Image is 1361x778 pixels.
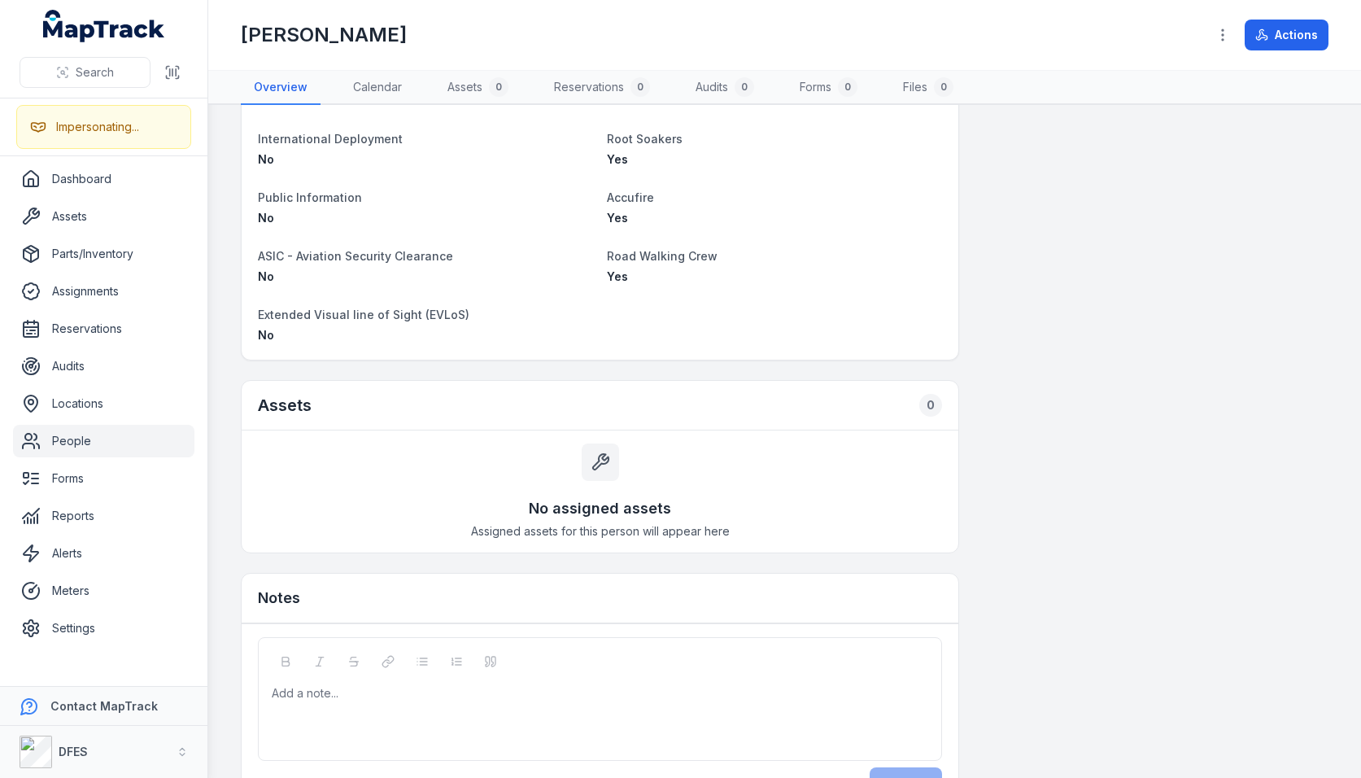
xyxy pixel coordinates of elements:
[630,77,650,97] div: 0
[43,10,165,42] a: MapTrack
[607,269,628,283] span: Yes
[258,328,274,342] span: No
[13,163,194,195] a: Dashboard
[258,308,469,321] span: Extended Visual line of Sight (EVLoS)
[13,612,194,645] a: Settings
[258,152,274,166] span: No
[13,200,194,233] a: Assets
[13,350,194,382] a: Audits
[607,190,654,204] span: Accufire
[13,537,194,570] a: Alerts
[607,249,718,263] span: Road Walking Crew
[787,71,870,105] a: Forms0
[13,425,194,457] a: People
[258,190,362,204] span: Public Information
[683,71,767,105] a: Audits0
[20,57,150,88] button: Search
[607,152,628,166] span: Yes
[934,77,953,97] div: 0
[13,313,194,345] a: Reservations
[340,71,415,105] a: Calendar
[59,745,88,758] strong: DFES
[471,523,730,540] span: Assigned assets for this person will appear here
[241,22,407,48] h1: [PERSON_NAME]
[13,275,194,308] a: Assignments
[529,497,671,520] h3: No assigned assets
[838,77,857,97] div: 0
[258,249,453,263] span: ASIC - Aviation Security Clearance
[258,211,274,225] span: No
[13,238,194,270] a: Parts/Inventory
[258,269,274,283] span: No
[13,387,194,420] a: Locations
[13,575,194,607] a: Meters
[919,394,942,417] div: 0
[890,71,966,105] a: Files0
[489,77,508,97] div: 0
[258,132,403,146] span: International Deployment
[76,64,114,81] span: Search
[434,71,521,105] a: Assets0
[607,132,683,146] span: Root Soakers
[258,394,312,417] h2: Assets
[56,119,139,135] div: Impersonating...
[13,462,194,495] a: Forms
[541,71,663,105] a: Reservations0
[13,500,194,532] a: Reports
[735,77,754,97] div: 0
[1245,20,1328,50] button: Actions
[50,699,158,713] strong: Contact MapTrack
[241,71,321,105] a: Overview
[258,587,300,610] h3: Notes
[607,211,628,225] span: Yes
